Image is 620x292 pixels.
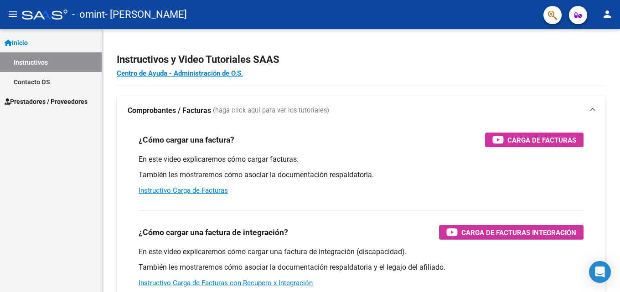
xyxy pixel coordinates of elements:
strong: Comprobantes / Facturas [128,106,211,116]
span: Inicio [5,38,28,48]
button: Carga de Facturas Integración [439,225,584,240]
span: (haga click aquí para ver los tutoriales) [213,106,329,116]
h3: ¿Cómo cargar una factura de integración? [139,226,288,239]
span: Prestadores / Proveedores [5,97,88,107]
mat-icon: menu [7,9,18,20]
h2: Instructivos y Video Tutoriales SAAS [117,51,605,68]
span: - omint [72,5,105,25]
p: En este video explicaremos cómo cargar facturas. [139,154,584,164]
a: Instructivo Carga de Facturas con Recupero x Integración [139,279,313,287]
span: Carga de Facturas [507,134,576,146]
span: - [PERSON_NAME] [105,5,187,25]
span: Carga de Facturas Integración [461,227,576,238]
h3: ¿Cómo cargar una factura? [139,133,234,146]
mat-expansion-panel-header: Comprobantes / Facturas (haga click aquí para ver los tutoriales) [117,96,605,125]
mat-icon: person [602,9,613,20]
a: Centro de Ayuda - Administración de O.S. [117,69,243,77]
button: Carga de Facturas [485,133,584,147]
div: Open Intercom Messenger [589,261,611,283]
p: En este video explicaremos cómo cargar una factura de integración (discapacidad). [139,247,584,257]
p: También les mostraremos cómo asociar la documentación respaldatoria. [139,170,584,180]
a: Instructivo Carga de Facturas [139,186,228,195]
p: También les mostraremos cómo asociar la documentación respaldatoria y el legajo del afiliado. [139,262,584,272]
